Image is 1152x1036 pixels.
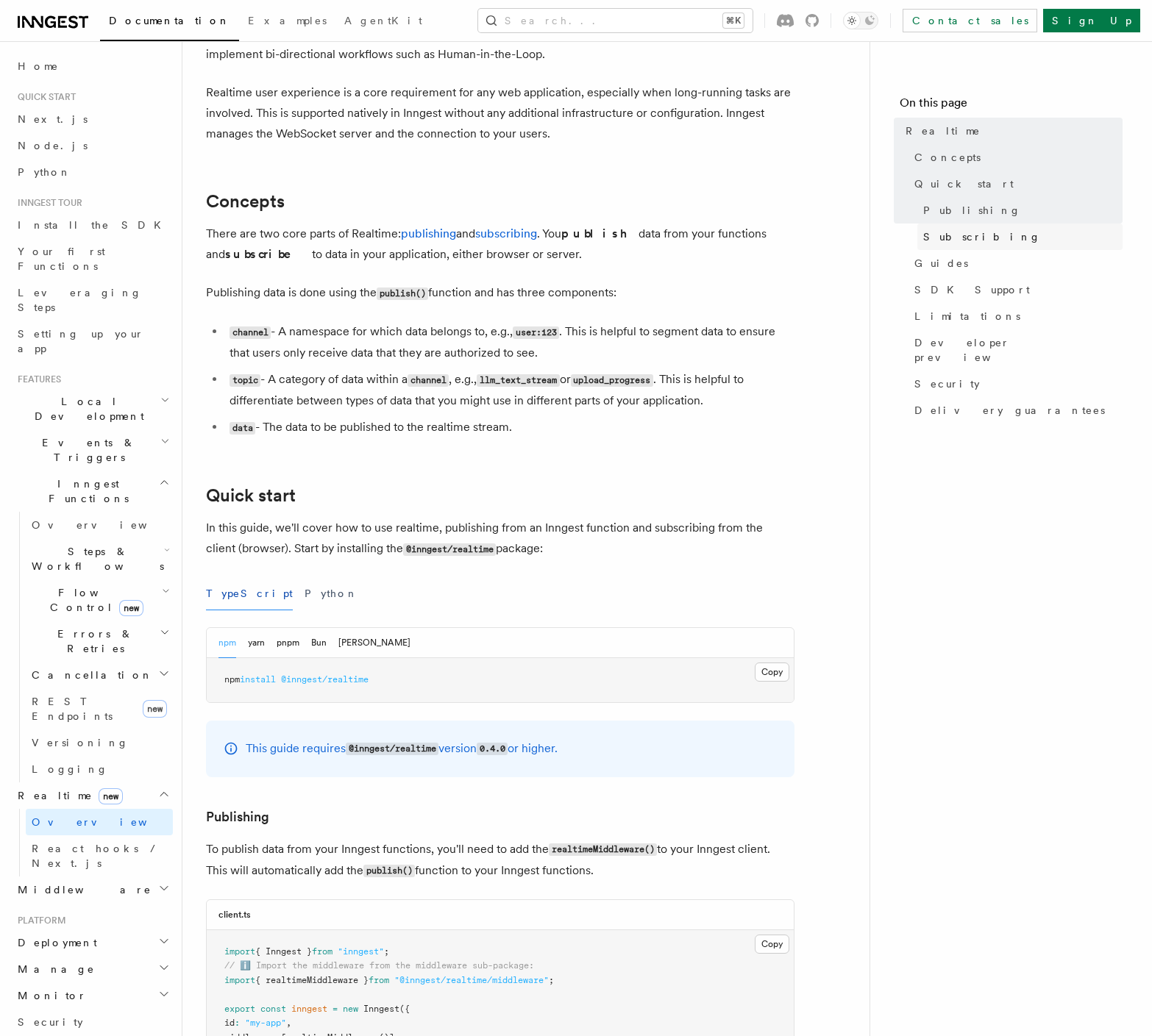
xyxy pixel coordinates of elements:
[12,471,173,512] button: Inngest Functions
[12,238,173,279] a: Your first Functions
[246,738,558,760] p: This guide requires version or higher.
[230,374,260,387] code: topic
[12,882,152,897] span: Middleware
[561,226,639,240] strong: publish
[394,975,549,985] span: "@inngest/realtime/middleware"
[206,82,794,144] p: Realtime user experience is a core requirement for any web application, especially when long-runn...
[32,763,108,775] span: Logging
[12,197,82,209] span: Inngest tour
[143,700,167,718] span: new
[18,1016,83,1028] span: Security
[281,674,369,685] span: @inngest/realtime
[26,626,160,656] span: Errors & Retries
[513,326,559,339] code: user:123
[903,9,1037,32] a: Contact sales
[311,628,327,658] button: Bun
[12,132,173,159] a: Node.js
[12,429,173,471] button: Events & Triggers
[369,975,389,985] span: from
[906,124,981,138] span: Realtime
[909,171,1123,197] a: Quick start
[32,843,162,869] span: React hooks / Next.js
[12,788,123,803] span: Realtime
[18,140,88,151] span: Node.js
[363,865,415,877] code: publish()
[909,329,1123,371] a: Developer preview
[909,371,1123,397] a: Security
[26,512,173,538] a: Overview
[100,4,239,41] a: Documentation
[32,519,183,531] span: Overview
[909,144,1123,171] a: Concepts
[26,621,173,662] button: Errors & Retries
[477,743,508,755] code: 0.4.0
[343,1004,358,1014] span: new
[235,1018,240,1028] span: :
[18,113,88,125] span: Next.js
[12,876,173,903] button: Middleware
[286,1018,291,1028] span: ,
[230,326,271,339] code: channel
[549,843,657,856] code: realtimeMiddleware()
[206,24,794,65] p: Realtime enables you to stream updates from your Inngest functions to your users, power live UIs,...
[363,1004,399,1014] span: Inngest
[914,309,1020,324] span: Limitations
[230,422,255,435] code: data
[12,394,160,424] span: Local Development
[909,397,1123,424] a: Delivery guarantees
[923,229,1041,244] span: Subscribing
[12,159,173,185] a: Python
[914,335,1123,365] span: Developer preview
[475,226,537,240] a: subscribing
[99,788,123,804] span: new
[12,106,173,132] a: Next.js
[12,935,97,950] span: Deployment
[914,403,1105,418] span: Delivery guarantees
[12,929,173,956] button: Deployment
[224,674,240,685] span: npm
[109,15,230,26] span: Documentation
[224,1018,235,1028] span: id
[755,935,789,954] button: Copy
[225,321,794,363] li: - A namespace for which data belongs to, e.g., . This is helpful to segment data to ensure that u...
[12,435,160,465] span: Events & Triggers
[338,946,384,957] span: "inngest"
[18,328,144,354] span: Setting up your app
[206,191,285,212] a: Concepts
[843,12,878,29] button: Toggle dark mode
[255,975,369,985] span: { realtimeMiddleware }
[12,915,66,926] span: Platform
[119,600,143,616] span: new
[914,282,1030,297] span: SDK Support
[26,538,173,579] button: Steps & Workflows
[18,287,142,313] span: Leveraging Steps
[399,1004,410,1014] span: ({
[206,485,296,506] a: Quick start
[26,544,164,574] span: Steps & Workflows
[914,256,968,271] span: Guides
[18,246,105,272] span: Your first Functions
[224,946,255,957] span: import
[245,1018,286,1028] span: "my-app"
[333,1004,338,1014] span: =
[346,743,438,755] code: @inngest/realtime
[549,975,554,985] span: ;
[408,374,449,387] code: channel
[224,960,534,971] span: // ℹ️ Import the middleware from the middleware sub-package:
[923,203,1021,218] span: Publishing
[206,577,293,610] button: TypeScript
[12,1009,173,1035] a: Security
[277,628,299,658] button: pnpm
[218,909,251,921] h3: client.ts
[909,303,1123,329] a: Limitations
[32,696,113,722] span: REST Endpoints
[338,628,410,658] button: [PERSON_NAME]
[1043,9,1140,32] a: Sign Up
[26,579,173,621] button: Flow Controlnew
[12,279,173,321] a: Leveraging Steps
[206,807,269,827] a: Publishing
[914,376,980,391] span: Security
[224,1004,255,1014] span: export
[917,224,1123,250] a: Subscribing
[917,197,1123,224] a: Publishing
